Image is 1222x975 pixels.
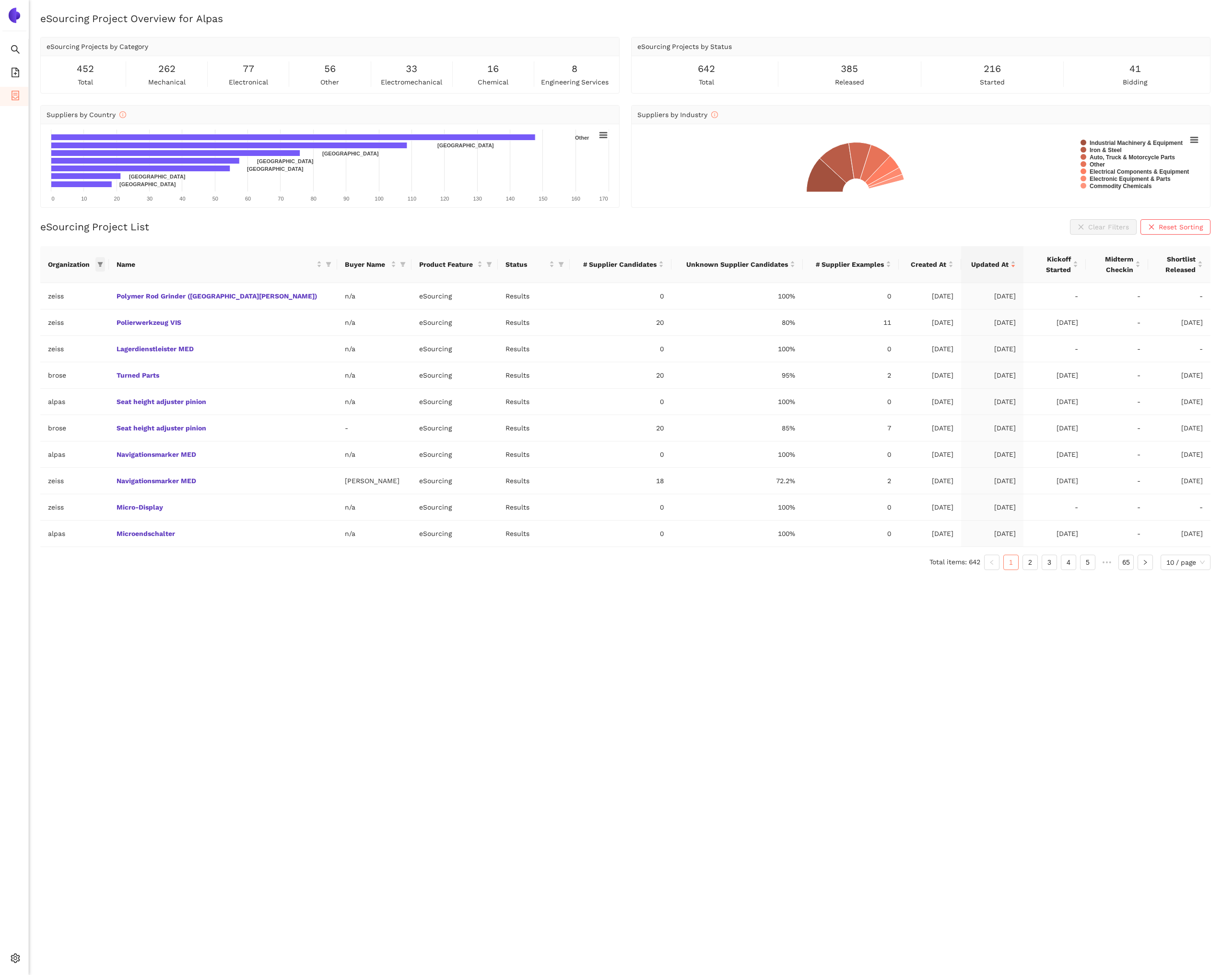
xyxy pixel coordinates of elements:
button: right [1138,555,1153,570]
li: Next 5 Pages [1099,555,1115,570]
span: filter [324,257,333,272]
text: [GEOGRAPHIC_DATA] [322,151,379,156]
span: 41 [1129,61,1141,76]
td: 0 [570,389,671,415]
th: this column's title is Midterm Checkin,this column is sortable [1086,246,1148,283]
td: 0 [570,521,671,547]
button: closeReset Sorting [1140,219,1210,235]
td: brose [40,415,109,441]
td: [DATE] [899,389,961,415]
td: [DATE] [899,521,961,547]
text: Industrial Machinery & Equipment [1090,140,1183,146]
td: [DATE] [899,362,961,389]
text: 160 [571,196,580,202]
td: zeiss [40,283,109,309]
td: eSourcing [411,362,498,389]
td: Results [498,362,570,389]
span: Buyer Name [345,259,389,270]
td: [DATE] [961,336,1023,362]
span: filter [400,262,406,267]
td: [DATE] [961,362,1023,389]
span: 33 [406,61,417,76]
td: Results [498,283,570,309]
span: Kickoff Started [1031,254,1071,275]
td: - [1086,441,1148,468]
td: 100% [671,441,803,468]
span: mechanical [148,77,186,87]
td: - [1148,336,1210,362]
td: [DATE] [961,521,1023,547]
text: Electrical Components & Equipment [1090,168,1189,175]
span: engineering services [541,77,609,87]
td: - [1086,309,1148,336]
td: alpas [40,521,109,547]
span: 262 [158,61,176,76]
span: filter [95,257,105,272]
th: this column's title is Product Feature,this column is sortable [411,246,498,283]
th: this column's title is Shortlist Released,this column is sortable [1148,246,1210,283]
td: - [1086,415,1148,441]
th: this column's title is Buyer Name,this column is sortable [337,246,412,283]
span: setting [11,950,20,969]
a: 4 [1061,555,1076,570]
td: - [1086,283,1148,309]
td: 0 [803,521,899,547]
li: 2 [1022,555,1038,570]
td: Results [498,441,570,468]
td: n/a [337,362,412,389]
td: [DATE] [961,468,1023,494]
td: n/a [337,494,412,521]
td: 0 [570,336,671,362]
td: - [1086,389,1148,415]
td: Results [498,309,570,336]
td: [DATE] [961,441,1023,468]
th: this column's title is Kickoff Started,this column is sortable [1023,246,1086,283]
span: Organization [48,259,94,270]
a: 5 [1081,555,1095,570]
span: 10 / page [1166,555,1205,570]
button: left [984,555,999,570]
td: [DATE] [899,309,961,336]
th: this column's title is # Supplier Examples,this column is sortable [803,246,899,283]
span: filter [486,262,492,267]
td: 0 [803,441,899,468]
td: 7 [803,415,899,441]
td: - [1086,336,1148,362]
span: started [980,77,1005,87]
span: info-circle [711,111,718,118]
td: 100% [671,336,803,362]
td: zeiss [40,309,109,336]
td: eSourcing [411,468,498,494]
td: eSourcing [411,336,498,362]
td: - [1086,468,1148,494]
td: - [1023,283,1086,309]
td: eSourcing [411,283,498,309]
td: - [1023,494,1086,521]
td: [DATE] [961,309,1023,336]
a: 65 [1119,555,1133,570]
span: 77 [243,61,254,76]
td: n/a [337,521,412,547]
span: electromechanical [381,77,442,87]
td: alpas [40,389,109,415]
th: this column's title is Created At,this column is sortable [899,246,961,283]
td: - [1086,521,1148,547]
span: filter [326,262,331,267]
td: 100% [671,283,803,309]
td: Results [498,521,570,547]
td: [DATE] [1023,521,1086,547]
td: [DATE] [899,283,961,309]
text: 0 [51,196,54,202]
span: total [699,77,714,87]
td: 0 [570,441,671,468]
span: Name [117,259,315,270]
text: 20 [114,196,120,202]
td: [DATE] [899,336,961,362]
td: 85% [671,415,803,441]
span: search [11,41,20,60]
text: Other [1090,161,1105,168]
a: 3 [1042,555,1057,570]
span: 8 [572,61,577,76]
span: info-circle [119,111,126,118]
span: Midterm Checkin [1093,254,1133,275]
